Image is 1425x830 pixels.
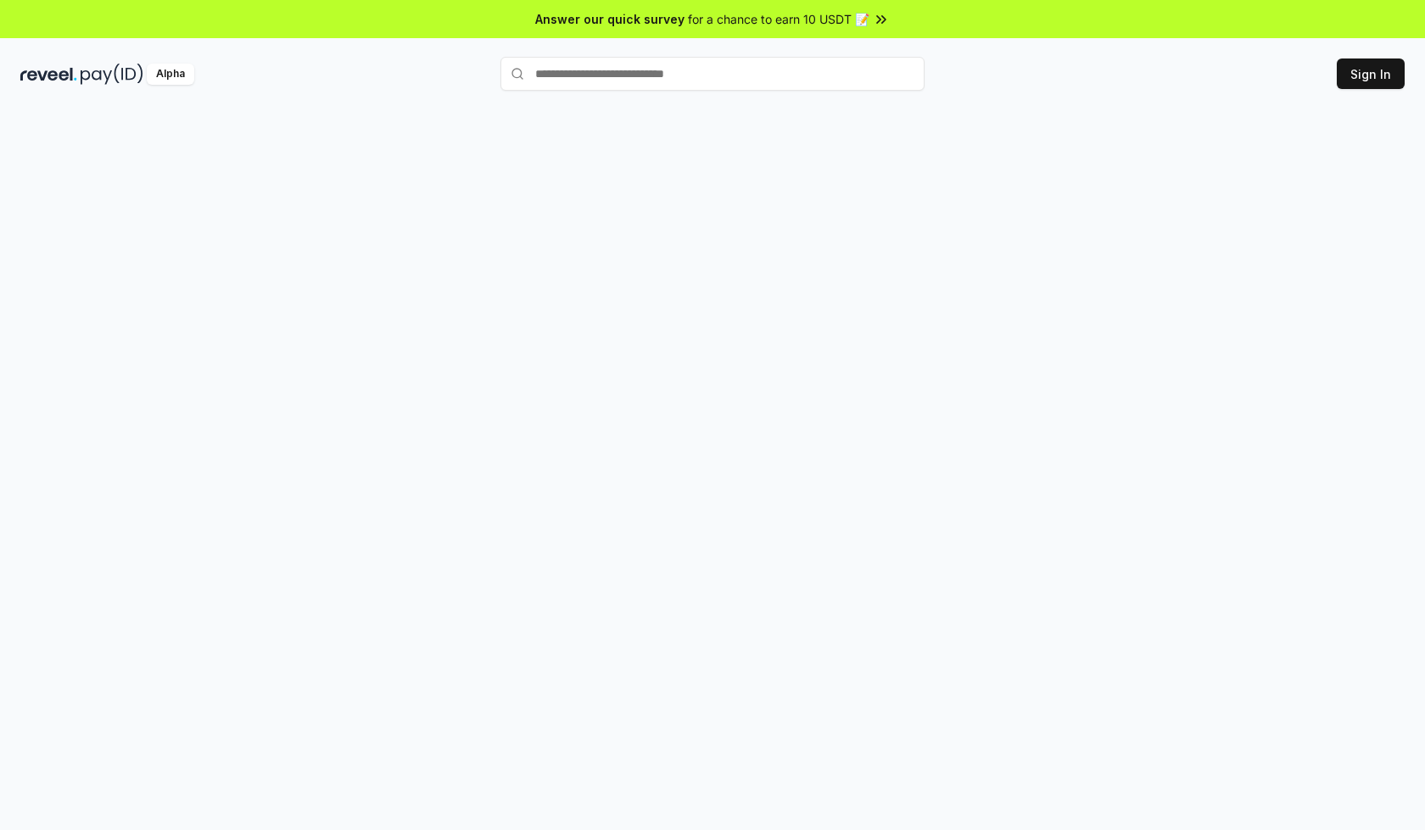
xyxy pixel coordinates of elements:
[20,64,77,85] img: reveel_dark
[81,64,143,85] img: pay_id
[1337,58,1405,89] button: Sign In
[535,10,685,28] span: Answer our quick survey
[688,10,869,28] span: for a chance to earn 10 USDT 📝
[147,64,194,85] div: Alpha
